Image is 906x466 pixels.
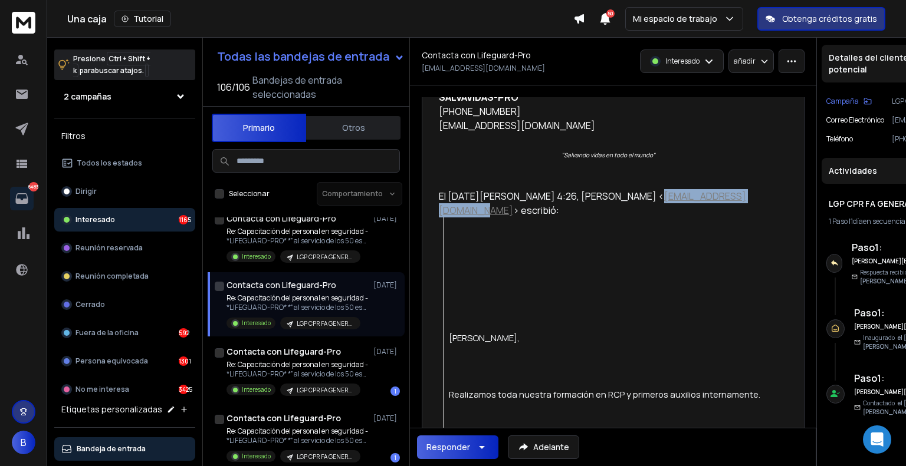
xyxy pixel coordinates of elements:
[226,359,368,369] font: Re: Capacitación del personal en seguridad -
[242,385,271,394] font: Interesado
[179,216,191,224] font: 1165
[881,372,885,385] font: :
[54,265,195,288] button: Reunión completada
[297,452,375,461] font: LGP CPR FA GENERAL [DATE]
[226,226,368,236] font: Re: Capacitación del personal en seguridad -
[28,183,38,190] font: 6483
[417,435,498,459] button: Responder
[73,54,150,75] font: Ctrl + Shift + k
[881,306,885,319] font: :
[95,65,144,75] font: buscar atajos.
[226,236,464,246] font: *LIFEGUARD-PRO* *"al servicio de los 50 estados de [GEOGRAPHIC_DATA].
[54,236,195,260] button: Reunión reservada
[75,214,115,224] font: Interesado
[242,452,271,460] font: Interesado
[61,404,162,415] font: Etiquetas personalizadas
[54,85,195,108] button: 2 campañas
[373,346,397,356] font: [DATE]
[179,385,192,394] font: 3425
[77,158,142,168] font: Todos los estados
[439,91,518,104] font: SALVAVIDAS-PRO
[243,122,275,133] font: Primario
[826,134,853,144] font: Teléfono
[54,437,195,461] button: Bandeja de entrada
[297,253,375,261] font: LGP CPR FA GENERAL [DATE]
[863,425,891,454] div: Abrir Intercom Messenger
[235,81,250,94] font: 106
[64,91,111,102] font: 2 campañas
[54,349,195,373] button: Persona equivocada1301
[54,321,195,345] button: Fuera de la oficina592
[229,189,270,199] font: Seleccionar
[832,216,848,226] font: Paso
[782,13,877,24] font: Obtenga créditos gratis
[217,81,232,94] font: 106
[439,190,664,203] font: El [DATE][PERSON_NAME] 4:26, [PERSON_NAME] <
[875,241,879,254] font: 1
[10,187,34,210] a: 6483
[75,299,105,309] font: Cerrado
[863,399,895,407] font: Contactado
[54,293,195,316] button: Cerrado
[297,386,375,394] font: LGP CPR FA GENERAL [DATE]
[226,302,464,312] font: *LIFEGUARD-PRO* *"al servicio de los 50 estados de [GEOGRAPHIC_DATA].
[242,252,271,260] font: Interesado
[849,216,851,226] font: |
[54,378,195,401] button: No me interesa3425
[208,45,414,68] button: Todas las bandejas de entrada
[252,74,342,101] font: Bandejas de entrada seleccionadas
[61,130,86,141] font: Filtros
[80,65,95,75] font: para
[508,435,579,459] button: Adelante
[373,213,397,223] font: [DATE]
[757,7,885,31] button: Obtenga créditos gratis
[54,208,195,232] button: Interesado1165
[226,426,368,436] font: Re: Capacitación del personal en seguridad -
[114,11,171,27] button: Tutorial
[533,441,569,452] font: Adelante
[179,357,191,365] font: 1301
[226,279,336,290] font: Contacta con Lifeguard-Pro
[854,372,877,385] font: Paso
[449,388,760,400] font: Realizamos toda nuestra formación en RCP y primeros auxilios internamente.
[863,216,905,226] font: en secuencia
[67,12,107,25] font: Una caja
[297,319,375,328] font: LGP CPR FA GENERAL [DATE]
[826,96,859,106] font: Campaña
[449,332,520,343] font: [PERSON_NAME],
[75,328,139,338] font: Fuera de la oficina
[422,63,545,73] font: [EMAIL_ADDRESS][DOMAIN_NAME]
[854,306,877,319] font: Paso
[562,151,655,159] font: "Salvando vidas en todo el mundo"
[851,216,853,226] font: 1
[633,13,717,24] font: Mi espacio de trabajo
[226,346,341,357] font: Contacta con Lifeguard-Pro
[12,431,35,454] button: B
[75,271,149,281] font: Reunión completada
[394,387,396,395] font: 1
[608,10,613,16] font: 50
[877,372,881,385] font: 1
[242,319,271,327] font: Interesado
[829,216,831,226] font: 1
[373,413,397,423] font: [DATE]
[394,454,396,462] font: 1
[373,280,397,290] font: [DATE]
[826,115,884,125] font: Correo electrónico
[513,204,559,217] font: > escribió:
[226,369,464,379] font: *LIFEGUARD-PRO* *"al servicio de los 50 estados de [GEOGRAPHIC_DATA].
[226,412,341,424] font: Contacta con Lifeguard-Pro
[422,49,531,61] font: Contacta con Lifeguard-Pro
[342,122,365,133] font: Otros
[179,329,189,337] font: 592
[75,186,97,196] font: Dirigir
[232,81,235,94] font: /
[426,441,470,452] font: Responder
[226,293,368,303] font: Re: Capacitación del personal en seguridad -
[54,151,195,175] button: Todos los estados
[665,56,700,66] font: Interesado
[73,54,106,64] font: Presione
[877,306,881,319] font: 1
